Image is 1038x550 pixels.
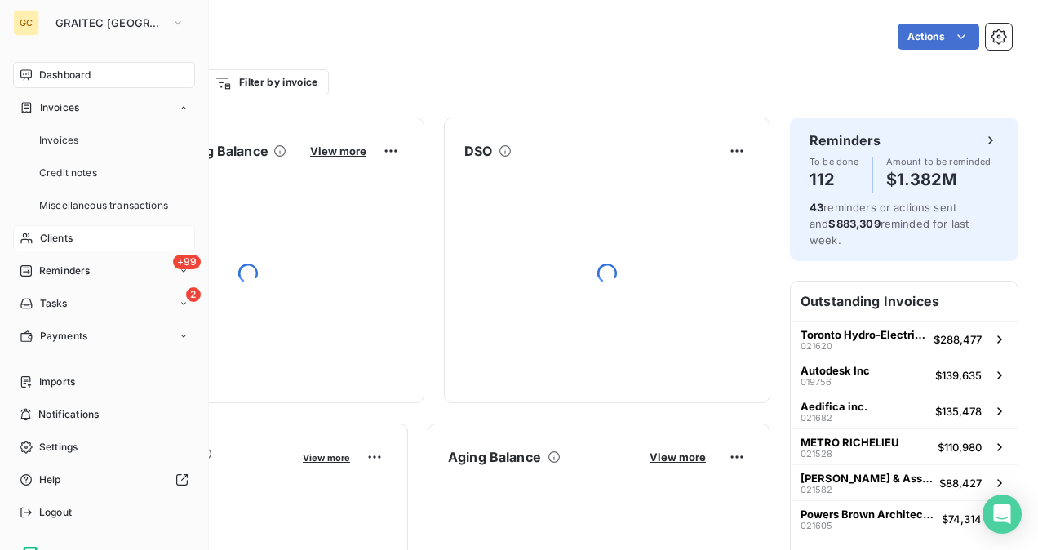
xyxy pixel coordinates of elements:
span: reminders or actions sent and reminded for last week. [810,201,969,246]
span: $74,314 [942,512,982,526]
span: Credit notes [39,166,97,180]
span: 2 [186,287,201,302]
button: Autodesk Inc019756$139,635 [791,357,1018,393]
div: GC [13,10,39,36]
span: Logout [39,505,72,520]
h4: 112 [810,166,859,193]
span: $288,477 [934,333,982,346]
span: Dashboard [39,68,91,82]
span: Invoices [40,100,79,115]
button: Powers Brown Architecture - [GEOGRAPHIC_DATA]021605$74,314 [791,500,1018,536]
button: METRO RICHELIEU021528$110,980 [791,428,1018,464]
button: [PERSON_NAME] & Associates Ltd021582$88,427 [791,464,1018,500]
span: 021620 [801,341,832,351]
span: $883,309 [828,217,880,230]
span: METRO RICHELIEU [801,436,899,449]
span: View more [303,452,350,464]
span: [PERSON_NAME] & Associates Ltd [801,472,933,485]
button: View more [305,144,371,158]
a: Help [13,467,195,493]
h6: Outstanding Invoices [791,282,1018,321]
button: View more [645,450,711,464]
span: View more [310,144,366,157]
span: 021528 [801,449,832,459]
button: Actions [898,24,979,50]
span: Powers Brown Architecture - [GEOGRAPHIC_DATA] [801,508,935,521]
h4: $1.382M [886,166,991,193]
div: Open Intercom Messenger [983,495,1022,534]
span: Autodesk Inc [801,364,870,377]
span: Reminders [39,264,90,278]
span: 021582 [801,485,832,495]
span: Toronto Hydro-Electric System Ltd. [801,328,927,341]
span: Aedifica inc. [801,400,867,413]
span: GRAITEC [GEOGRAPHIC_DATA] [55,16,165,29]
span: $139,635 [935,369,982,382]
button: Aedifica inc.021682$135,478 [791,393,1018,428]
h6: Reminders [810,131,881,150]
span: $135,478 [935,405,982,418]
span: $110,980 [938,441,982,454]
span: Notifications [38,407,99,422]
h6: DSO [464,141,492,161]
span: Imports [39,375,75,389]
span: Tasks [40,296,68,311]
span: Payments [40,329,87,344]
span: 021605 [801,521,832,530]
span: +99 [173,255,201,269]
span: Settings [39,440,78,455]
button: Filter by invoice [204,69,328,95]
span: $88,427 [939,477,982,490]
span: Help [39,472,61,487]
span: To be done [810,157,859,166]
span: Invoices [39,133,78,148]
span: View more [650,450,706,464]
span: Miscellaneous transactions [39,198,168,213]
h6: Aging Balance [448,447,541,467]
span: Clients [40,231,73,246]
button: Toronto Hydro-Electric System Ltd.021620$288,477 [791,321,1018,357]
span: 43 [810,201,823,214]
span: 021682 [801,413,832,423]
button: View more [298,450,355,464]
span: Amount to be reminded [886,157,991,166]
span: 019756 [801,377,832,387]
